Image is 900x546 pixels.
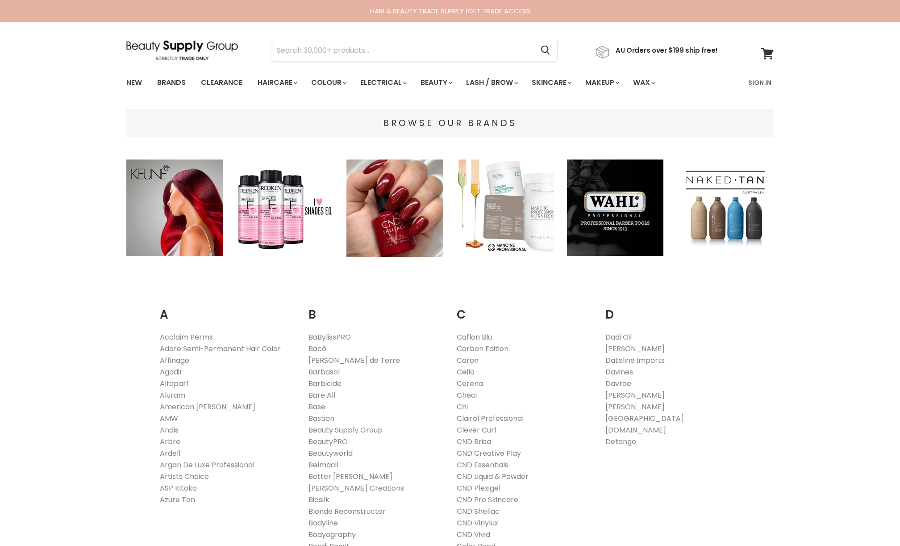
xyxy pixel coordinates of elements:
a: [PERSON_NAME] [605,344,665,354]
a: Barbicide [308,378,342,389]
a: Dadi Oil [605,332,632,342]
a: Skincare [525,73,577,92]
a: [DOMAIN_NAME] [605,425,666,435]
a: Wax [626,73,660,92]
a: Checi [457,390,477,400]
a: Bare All [308,390,335,400]
h2: A [160,294,295,324]
a: [PERSON_NAME] de Terre [308,355,400,365]
form: Product [272,40,558,61]
a: Argan De Luxe Professional [160,460,254,470]
a: Adore Semi-Permanent Hair Color [160,344,281,354]
a: CND Vivid [457,529,490,540]
a: [PERSON_NAME] [605,402,665,412]
a: Affinage [160,355,189,365]
a: Aluram [160,390,185,400]
a: Carbon Edition [457,344,508,354]
a: Electrical [354,73,412,92]
a: Bodyography [308,529,356,540]
a: Belmacil [308,460,338,470]
a: [PERSON_NAME] Creations [308,483,404,493]
a: Beauty [414,73,458,92]
a: CND Brisa [457,437,491,447]
a: CND Liquid & Powder [457,471,529,482]
a: Azure Tan [160,495,195,505]
a: Bacò [308,344,326,354]
a: AMW [160,413,178,424]
a: Biosilk [308,495,329,505]
div: HAIR & BEAUTY TRADE SUPPLY | [115,7,785,16]
a: Acclaim Perms [160,332,213,342]
a: CND Pro Skincare [457,495,518,505]
a: Cerena [457,378,483,389]
a: Artists Choice [160,471,209,482]
input: Search [272,40,533,61]
a: Dateline Imports [605,355,665,365]
a: Arbre [160,437,180,447]
ul: Main menu [120,70,703,96]
a: Barbasol [308,367,340,377]
nav: Main [115,70,785,96]
a: Alfaparf [160,378,189,389]
a: Clearance [194,73,249,92]
h4: BROWSE OUR BRANDS [126,118,774,128]
a: Detango [605,437,636,447]
a: Davines [605,367,633,377]
a: Lash / Brow [459,73,523,92]
a: [PERSON_NAME] [605,390,665,400]
a: Bodyline [308,518,338,528]
a: Caflon Blu [457,332,492,342]
a: Colour [304,73,352,92]
a: ASP Kitoko [160,483,197,493]
a: CND Plexigel [457,483,500,493]
a: Beautyworld [308,448,353,458]
a: American [PERSON_NAME] [160,402,255,412]
a: Sign In [743,73,777,92]
a: CND Vinylux [457,518,498,528]
a: Cello [457,367,475,377]
a: Davroe [605,378,631,389]
a: CND Creative Play [457,448,521,458]
a: Agadir [160,367,183,377]
h2: D [605,294,741,324]
a: Bastion [308,413,334,424]
a: Beauty Supply Group [308,425,383,435]
a: BaBylissPRO [308,332,351,342]
a: Haircare [251,73,303,92]
a: [GEOGRAPHIC_DATA] [605,413,684,424]
a: Clever Curl [457,425,496,435]
a: GET TRADE ACCESS [468,6,530,16]
a: BeautyPRO [308,437,348,447]
iframe: Gorgias live chat messenger [855,504,891,537]
a: Makeup [579,73,625,92]
a: Brands [150,73,192,92]
a: Ardell [160,448,180,458]
a: Chi [457,402,468,412]
a: Clairol Professional [457,413,524,424]
a: Caron [457,355,479,365]
h2: B [308,294,444,324]
h2: C [457,294,592,324]
a: Better [PERSON_NAME] [308,471,392,482]
a: CND Shellac [457,506,500,517]
a: Andis [160,425,179,435]
a: Base [308,402,325,412]
a: Blonde Reconstructor [308,506,386,517]
a: CND Essentials [457,460,508,470]
button: Search [533,40,557,61]
a: New [120,73,149,92]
